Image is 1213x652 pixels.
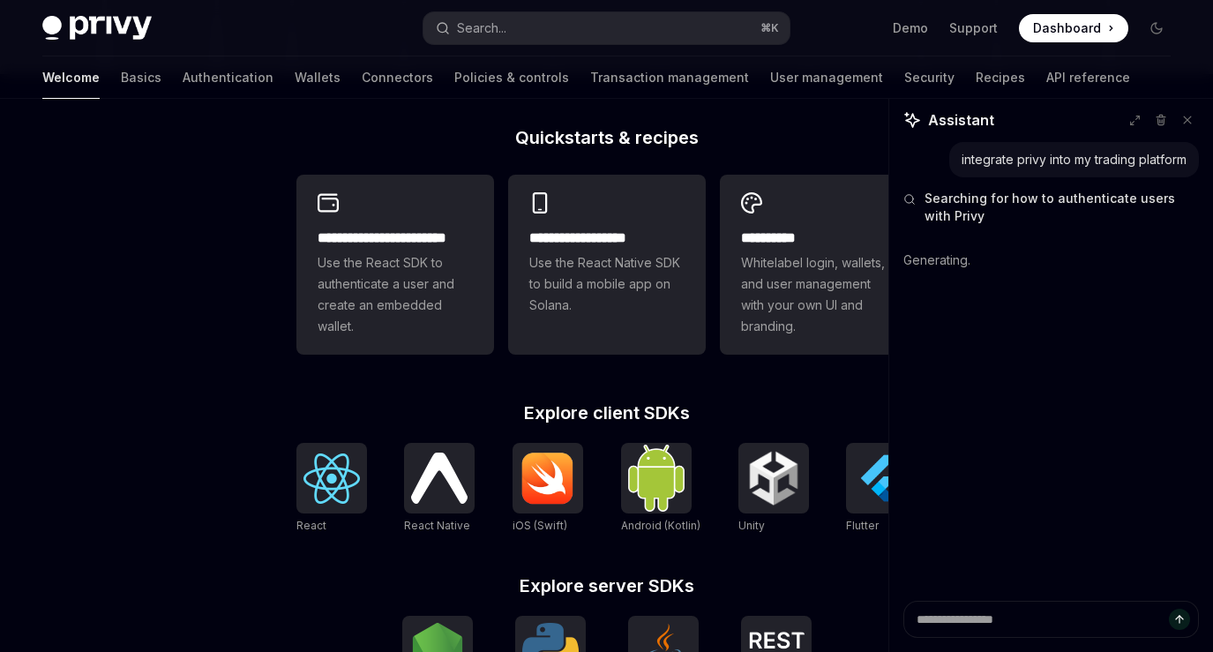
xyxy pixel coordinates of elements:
[904,56,955,99] a: Security
[903,237,1199,283] div: Generating.
[318,252,473,337] span: Use the React SDK to authenticate a user and create an embedded wallet.
[590,56,749,99] a: Transaction management
[42,16,152,41] img: dark logo
[1142,14,1171,42] button: Toggle dark mode
[853,450,910,506] img: Flutter
[296,443,367,535] a: ReactReact
[928,109,994,131] span: Assistant
[404,519,470,532] span: React Native
[976,56,1025,99] a: Recipes
[42,56,100,99] a: Welcome
[949,19,998,37] a: Support
[903,190,1199,225] button: Searching for how to authenticate users with Privy
[362,56,433,99] a: Connectors
[893,19,928,37] a: Demo
[738,519,765,532] span: Unity
[1169,609,1190,630] button: Send message
[903,601,1199,638] textarea: Ask a question...
[846,443,917,535] a: FlutterFlutter
[770,56,883,99] a: User management
[296,519,326,532] span: React
[454,56,569,99] a: Policies & controls
[621,519,700,532] span: Android (Kotlin)
[296,129,917,146] h2: Quickstarts & recipes
[296,404,917,422] h2: Explore client SDKs
[1046,56,1130,99] a: API reference
[741,252,896,337] span: Whitelabel login, wallets, and user management with your own UI and branding.
[925,190,1199,225] span: Searching for how to authenticate users with Privy
[404,443,475,535] a: React NativeReact Native
[513,519,567,532] span: iOS (Swift)
[745,450,802,506] img: Unity
[183,56,273,99] a: Authentication
[1033,19,1101,37] span: Dashboard
[303,453,360,504] img: React
[846,519,879,532] span: Flutter
[411,453,468,503] img: React Native
[508,175,706,355] a: **** **** **** ***Use the React Native SDK to build a mobile app on Solana.
[962,151,1187,169] div: integrate privy into my trading platform
[1019,14,1128,42] a: Dashboard
[738,443,809,535] a: UnityUnity
[295,56,341,99] a: Wallets
[621,443,700,535] a: Android (Kotlin)Android (Kotlin)
[296,577,917,595] h2: Explore server SDKs
[760,21,779,35] span: ⌘ K
[457,18,506,39] div: Search...
[423,12,790,44] button: Open search
[628,445,685,511] img: Android (Kotlin)
[513,443,583,535] a: iOS (Swift)iOS (Swift)
[529,252,685,316] span: Use the React Native SDK to build a mobile app on Solana.
[520,452,576,505] img: iOS (Swift)
[720,175,917,355] a: **** *****Whitelabel login, wallets, and user management with your own UI and branding.
[121,56,161,99] a: Basics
